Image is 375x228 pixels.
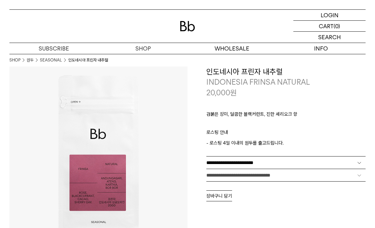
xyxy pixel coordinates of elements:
a: SHOP [99,43,188,54]
span: 원 [230,88,237,97]
li: 인도네시아 프린자 내추럴 [68,57,108,63]
p: - 로스팅 4일 이내의 원두를 출고드립니다. [206,139,366,147]
p: LOGIN [321,10,339,20]
p: WHOLESALE [188,43,277,54]
button: 장바구니 담기 [206,190,232,201]
p: INDONESIA FRINSA NATURAL [206,77,366,87]
p: 로스팅 안내 [206,129,366,139]
p: 검붉은 장미, 달콤한 블랙커런트, 진한 셰리오크 향 [206,110,366,121]
p: ㅤ [206,121,366,129]
a: CART (0) [293,21,366,32]
p: INFO [277,43,366,54]
a: LOGIN [293,10,366,21]
a: 원두 [27,57,34,63]
p: (0) [334,21,340,31]
p: CART [319,21,334,31]
img: 로고 [180,21,195,31]
a: SUBSCRIBE [9,43,99,54]
a: SHOP [9,57,20,63]
a: SEASONAL [40,57,62,63]
p: SEARCH [318,32,341,43]
h3: 인도네시아 프린자 내추럴 [206,66,366,77]
p: 20,000 [206,87,237,98]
